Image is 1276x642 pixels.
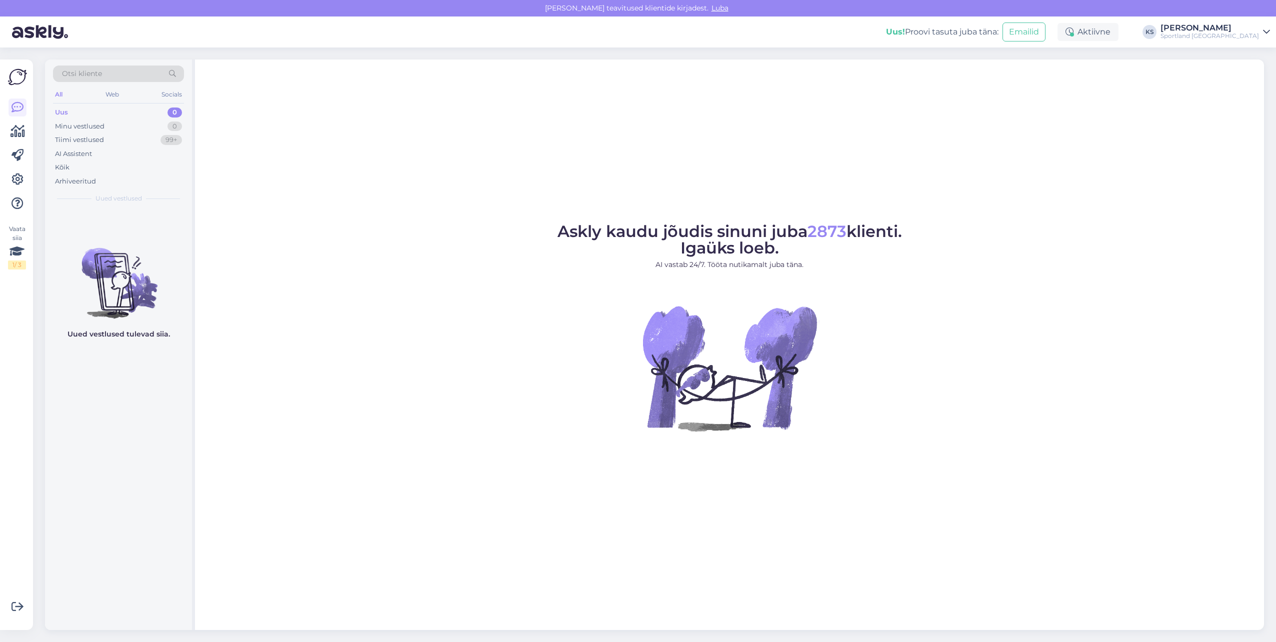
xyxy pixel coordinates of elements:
[55,121,104,131] div: Minu vestlused
[557,221,902,257] span: Askly kaudu jõudis sinuni juba klienti. Igaüks loeb.
[886,26,998,38] div: Proovi tasuta juba täna:
[62,68,102,79] span: Otsi kliente
[167,107,182,117] div: 0
[55,149,92,159] div: AI Assistent
[1160,32,1259,40] div: Sportland [GEOGRAPHIC_DATA]
[807,221,846,241] span: 2873
[103,88,121,101] div: Web
[886,27,905,36] b: Uus!
[557,259,902,270] p: AI vastab 24/7. Tööta nutikamalt juba täna.
[1160,24,1259,32] div: [PERSON_NAME]
[45,230,192,320] img: No chats
[55,135,104,145] div: Tiimi vestlused
[55,162,69,172] div: Kõik
[159,88,184,101] div: Socials
[639,278,819,458] img: No Chat active
[8,260,26,269] div: 1 / 3
[53,88,64,101] div: All
[167,121,182,131] div: 0
[55,176,96,186] div: Arhiveeritud
[1160,24,1270,40] a: [PERSON_NAME]Sportland [GEOGRAPHIC_DATA]
[55,107,68,117] div: Uus
[8,67,27,86] img: Askly Logo
[1142,25,1156,39] div: KS
[1057,23,1118,41] div: Aktiivne
[1002,22,1045,41] button: Emailid
[95,194,142,203] span: Uued vestlused
[8,224,26,269] div: Vaata siia
[708,3,731,12] span: Luba
[160,135,182,145] div: 99+
[67,329,170,339] p: Uued vestlused tulevad siia.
